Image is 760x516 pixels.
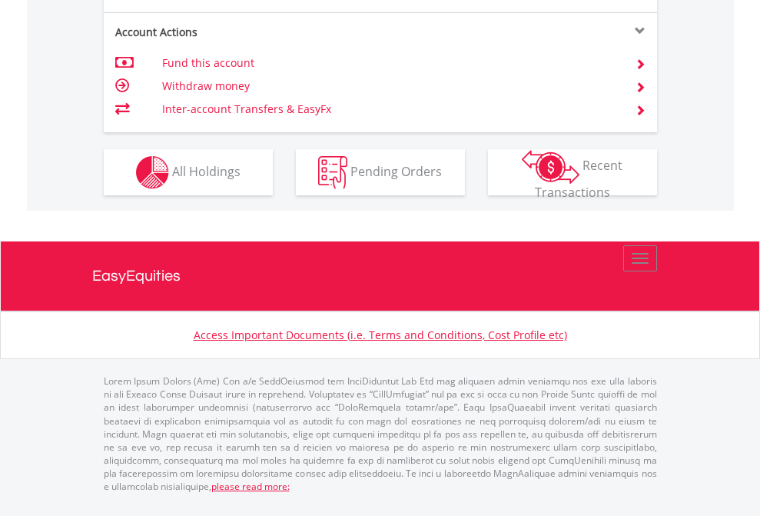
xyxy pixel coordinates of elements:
[162,52,616,75] td: Fund this account
[92,241,669,311] a: EasyEquities
[162,98,616,121] td: Inter-account Transfers & EasyFx
[211,480,290,493] a: please read more:
[104,149,273,195] button: All Holdings
[318,156,347,189] img: pending_instructions-wht.png
[522,150,579,184] img: transactions-zar-wht.png
[172,162,241,179] span: All Holdings
[296,149,465,195] button: Pending Orders
[104,375,657,493] p: Lorem Ipsum Dolors (Ame) Con a/e SeddOeiusmod tem InciDiduntut Lab Etd mag aliquaen admin veniamq...
[194,328,567,342] a: Access Important Documents (i.e. Terms and Conditions, Cost Profile etc)
[488,149,657,195] button: Recent Transactions
[350,162,442,179] span: Pending Orders
[136,156,169,189] img: holdings-wht.png
[162,75,616,98] td: Withdraw money
[104,25,380,40] div: Account Actions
